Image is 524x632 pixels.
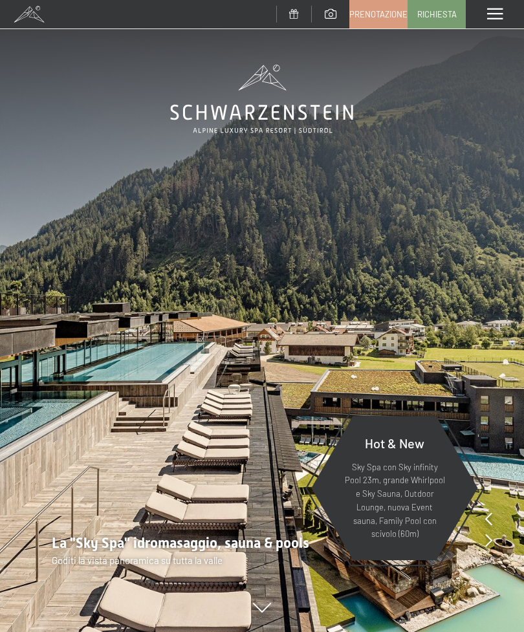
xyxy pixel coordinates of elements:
a: Prenotazione [350,1,407,28]
a: Hot & New Sky Spa con Sky infinity Pool 23m, grande Whirlpool e Sky Sauna, Outdoor Lounge, nuova ... [311,415,479,561]
span: 1 [482,553,486,567]
span: Goditi la vista panoramica su tutta la valle [52,554,223,566]
span: Hot & New [365,435,424,451]
span: / [486,553,490,567]
span: Richiesta [417,8,457,20]
span: La "Sky Spa" idromasaggio, sauna & pools [52,535,309,551]
p: Sky Spa con Sky infinity Pool 23m, grande Whirlpool e Sky Sauna, Outdoor Lounge, nuova Event saun... [343,461,446,541]
span: 8 [490,553,495,567]
span: Prenotazione [349,8,408,20]
a: Richiesta [408,1,465,28]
